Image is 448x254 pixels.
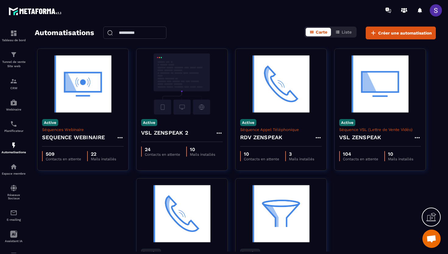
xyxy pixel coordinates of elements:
[9,5,63,17] img: logo
[42,127,124,132] p: Séquences Webinaire
[244,157,279,161] p: Contacts en attente
[10,163,17,170] img: automations
[2,218,26,221] p: E-mailing
[339,119,355,126] p: Active
[306,28,331,36] button: Carte
[10,120,17,128] img: scheduler
[2,193,26,200] p: Réseaux Sociaux
[240,53,322,114] img: automation-background
[422,230,441,248] div: Ouvrir le chat
[2,38,26,42] p: Tableau de bord
[378,30,432,36] span: Créer une automatisation
[10,51,17,58] img: formation
[141,53,223,114] img: automation-background
[10,99,17,106] img: automations
[244,151,279,157] p: 10
[2,151,26,154] p: Automatisations
[388,151,413,157] p: 10
[145,152,180,157] p: Contacts en attente
[343,151,378,157] p: 104
[10,142,17,149] img: automations
[2,172,26,175] p: Espace membre
[2,73,26,94] a: formationformationCRM
[141,183,223,244] img: automation-background
[289,157,314,161] p: Mails installés
[2,137,26,158] a: automationsautomationsAutomatisations
[35,27,94,39] h2: Automatisations
[42,53,124,114] img: automation-background
[2,129,26,132] p: Planificateur
[2,46,26,73] a: formationformationTunnel de vente Site web
[46,157,81,161] p: Contacts en attente
[10,30,17,37] img: formation
[42,133,105,142] h4: SEQUENCE WEBINAIRE
[316,30,327,34] span: Carte
[141,119,157,126] p: Active
[388,157,413,161] p: Mails installés
[91,151,116,157] p: 22
[240,133,282,142] h4: RDV ZENSPEAK
[2,108,26,111] p: Webinaire
[2,158,26,180] a: automationsautomationsEspace membre
[240,127,322,132] p: Séquence Appel Téléphonique
[342,30,352,34] span: Liste
[240,183,322,244] img: automation-background
[2,94,26,116] a: automationsautomationsWebinaire
[190,152,215,157] p: Mails installés
[332,28,355,36] button: Liste
[343,157,378,161] p: Contacts en attente
[2,205,26,226] a: emailemailE-mailing
[10,184,17,192] img: social-network
[240,119,256,126] p: Active
[2,86,26,90] p: CRM
[145,147,180,152] p: 24
[366,27,436,39] button: Créer une automatisation
[141,129,188,137] h4: VSL ZENSPEAK 2
[289,151,314,157] p: 3
[2,60,26,68] p: Tunnel de vente Site web
[91,157,116,161] p: Mails installés
[339,133,381,142] h4: VSL ZENSPEAK
[46,151,81,157] p: 509
[42,119,58,126] p: Active
[2,116,26,137] a: schedulerschedulerPlanificateur
[2,239,26,243] p: Assistant IA
[339,127,421,132] p: Séquence VSL (Lettre de Vente Vidéo)
[2,180,26,205] a: social-networksocial-networkRéseaux Sociaux
[190,147,215,152] p: 10
[10,209,17,216] img: email
[339,53,421,114] img: automation-background
[2,226,26,247] a: Assistant IA
[10,78,17,85] img: formation
[2,25,26,46] a: formationformationTableau de bord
